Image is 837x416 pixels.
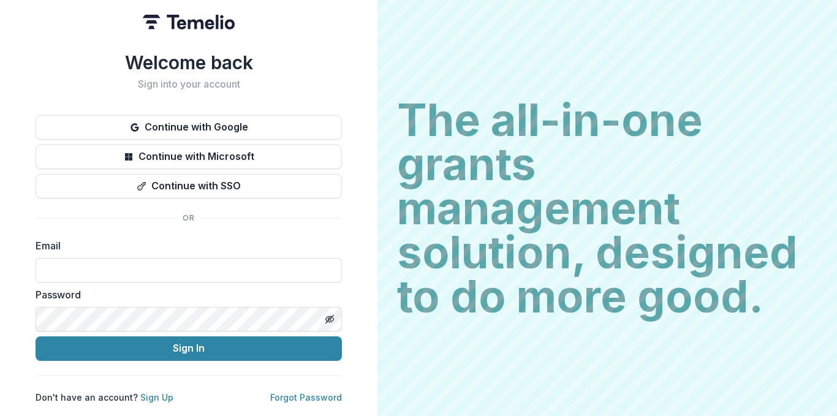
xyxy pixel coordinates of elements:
label: Email [36,238,335,253]
button: Toggle password visibility [320,309,339,329]
h2: Sign into your account [36,78,342,90]
p: Don't have an account? [36,391,173,404]
button: Continue with Microsoft [36,145,342,169]
button: Sign In [36,336,342,361]
label: Password [36,287,335,302]
button: Continue with Google [36,115,342,140]
img: Temelio [143,15,235,29]
h1: Welcome back [36,51,342,74]
button: Continue with SSO [36,174,342,199]
a: Forgot Password [270,392,342,403]
a: Sign Up [140,392,173,403]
